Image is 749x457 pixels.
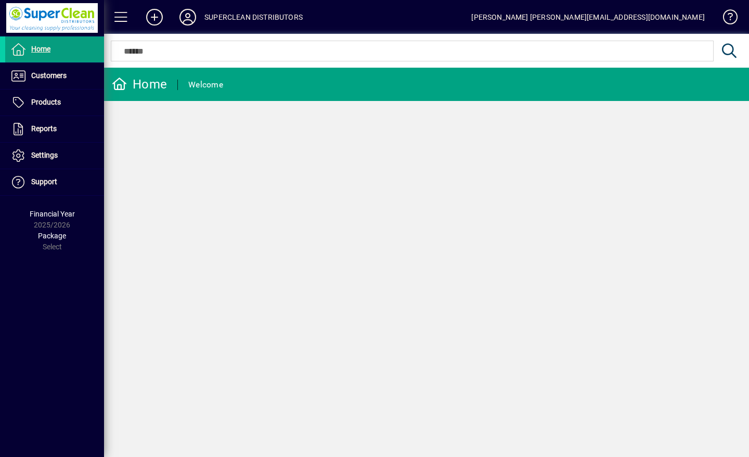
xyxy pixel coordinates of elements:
[30,210,75,218] span: Financial Year
[138,8,171,27] button: Add
[171,8,204,27] button: Profile
[5,90,104,116] a: Products
[715,2,736,36] a: Knowledge Base
[31,177,57,186] span: Support
[38,232,66,240] span: Package
[112,76,167,93] div: Home
[31,71,67,80] span: Customers
[5,116,104,142] a: Reports
[31,45,50,53] span: Home
[188,77,223,93] div: Welcome
[204,9,303,26] div: SUPERCLEAN DISTRIBUTORS
[31,151,58,159] span: Settings
[5,143,104,169] a: Settings
[471,9,705,26] div: [PERSON_NAME] [PERSON_NAME][EMAIL_ADDRESS][DOMAIN_NAME]
[5,63,104,89] a: Customers
[31,124,57,133] span: Reports
[31,98,61,106] span: Products
[5,169,104,195] a: Support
